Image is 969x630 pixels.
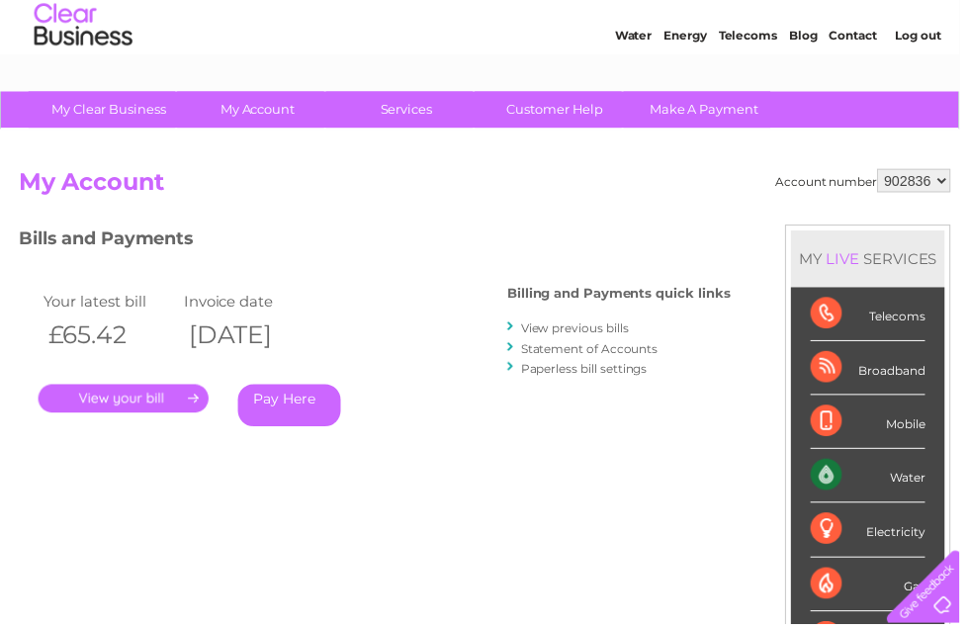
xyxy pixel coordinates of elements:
a: My Clear Business [29,92,192,129]
div: Clear Business is a trading name of Verastar Limited (registered in [GEOGRAPHIC_DATA] No. 3667643... [19,11,953,96]
a: Services [329,92,492,129]
div: Telecoms [819,290,934,344]
div: Broadband [819,344,934,399]
td: Invoice date [181,291,323,317]
div: Water [819,453,934,507]
a: Blog [797,84,826,99]
div: Mobile [819,399,934,453]
h2: My Account [19,170,960,208]
h3: Bills and Payments [19,226,738,261]
a: Contact [837,84,886,99]
div: MY SERVICES [799,232,954,289]
a: Energy [670,84,714,99]
a: . [39,388,211,416]
a: Customer Help [480,92,643,129]
a: Pay Here [240,388,344,430]
a: 0333 014 3131 [596,10,733,35]
a: Water [621,84,659,99]
a: Paperless bill settings [526,364,654,379]
img: logo.png [34,51,134,112]
a: My Account [179,92,342,129]
th: £65.42 [39,317,181,358]
div: Account number [783,170,960,194]
h4: Billing and Payments quick links [512,289,738,304]
a: Log out [904,84,950,99]
a: Telecoms [726,84,785,99]
a: Statement of Accounts [526,344,664,359]
a: Make A Payment [630,92,793,129]
th: [DATE] [181,317,323,358]
div: LIVE [831,251,872,270]
div: Gas [819,563,934,617]
a: View previous bills [526,323,635,338]
div: Electricity [819,507,934,562]
td: Your latest bill [39,291,181,317]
